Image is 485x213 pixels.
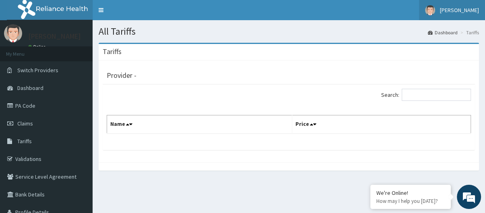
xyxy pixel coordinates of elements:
div: Minimize live chat window [132,4,151,23]
span: Dashboard [17,84,43,92]
p: [PERSON_NAME] [28,33,81,40]
span: We're online! [47,58,111,140]
div: Chat with us now [42,45,135,56]
span: Tariffs [17,138,32,145]
img: User Image [425,5,435,15]
h3: Tariffs [103,48,122,55]
li: Tariffs [458,29,479,36]
a: Dashboard [428,29,458,36]
a: Online [28,44,47,50]
textarea: Type your message and hit 'Enter' [4,134,153,162]
h3: Provider - [107,72,136,79]
label: Search: [381,89,471,101]
img: d_794563401_company_1708531726252_794563401 [15,40,33,61]
span: Claims [17,120,33,127]
img: User Image [4,24,22,42]
input: Search: [402,89,471,101]
h1: All Tariffs [99,26,479,37]
th: Name [107,115,292,134]
span: Switch Providers [17,67,58,74]
th: Price [292,115,471,134]
span: [PERSON_NAME] [440,6,479,14]
div: We're Online! [376,189,445,196]
p: How may I help you today? [376,198,445,205]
